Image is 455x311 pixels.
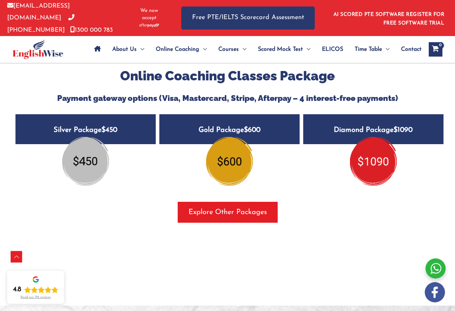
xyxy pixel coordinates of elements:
[21,296,51,299] div: Read our 718 reviews
[150,37,213,62] a: Online CoachingMenu Toggle
[156,37,199,62] span: Online Coaching
[329,6,448,30] aside: Header Widget 1
[395,37,422,62] a: Contact
[303,114,443,168] a: Diamond Package$1090
[382,37,390,62] span: Menu Toggle
[425,282,445,302] img: white-facebook.png
[70,27,113,33] a: 1300 000 783
[13,39,63,59] img: cropped-ew-logo
[188,207,267,217] span: Explore Other Packages
[239,37,246,62] span: Menu Toggle
[393,126,413,134] span: $1090
[303,37,310,62] span: Menu Toggle
[15,114,156,168] a: Silver Package$450
[15,114,156,144] h5: Silver Package
[106,37,150,62] a: About UsMenu Toggle
[401,37,422,62] span: Contact
[12,93,443,103] h5: Payment gateway options (Visa, Mastercard, Stripe, Afterpay – 4 interest-free payments)
[135,7,163,22] span: We now accept
[213,37,252,62] a: CoursesMenu Toggle
[199,37,207,62] span: Menu Toggle
[137,37,144,62] span: Menu Toggle
[218,37,239,62] span: Courses
[7,15,74,33] a: [PHONE_NUMBER]
[62,137,109,185] img: silver-package2.png
[350,137,397,185] img: diamond-pte-package.png
[303,114,443,144] h5: Diamond Package
[206,137,253,185] img: gold.png
[159,114,300,168] a: Gold Package$600
[355,37,382,62] span: Time Table
[349,37,395,62] a: Time TableMenu Toggle
[159,114,300,144] h5: Gold Package
[13,285,21,294] div: 4.8
[333,12,445,26] a: AI SCORED PTE SOFTWARE REGISTER FOR FREE SOFTWARE TRIAL
[178,202,278,223] button: Explore Other Packages
[322,37,343,62] span: ELICOS
[316,37,349,62] a: ELICOS
[7,3,70,21] a: [EMAIL_ADDRESS][DOMAIN_NAME]
[139,23,159,27] img: Afterpay-Logo
[429,42,442,57] a: View Shopping Cart, empty
[258,37,303,62] span: Scored Mock Test
[88,37,422,62] nav: Site Navigation: Main Menu
[244,126,260,134] span: $600
[112,37,137,62] span: About Us
[181,6,315,29] a: Free PTE/IELTS Scorecard Assessment
[12,67,443,84] h2: Online Coaching Classes Package
[252,37,316,62] a: Scored Mock TestMenu Toggle
[13,285,58,294] div: Rating: 4.8 out of 5
[101,126,117,134] span: $450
